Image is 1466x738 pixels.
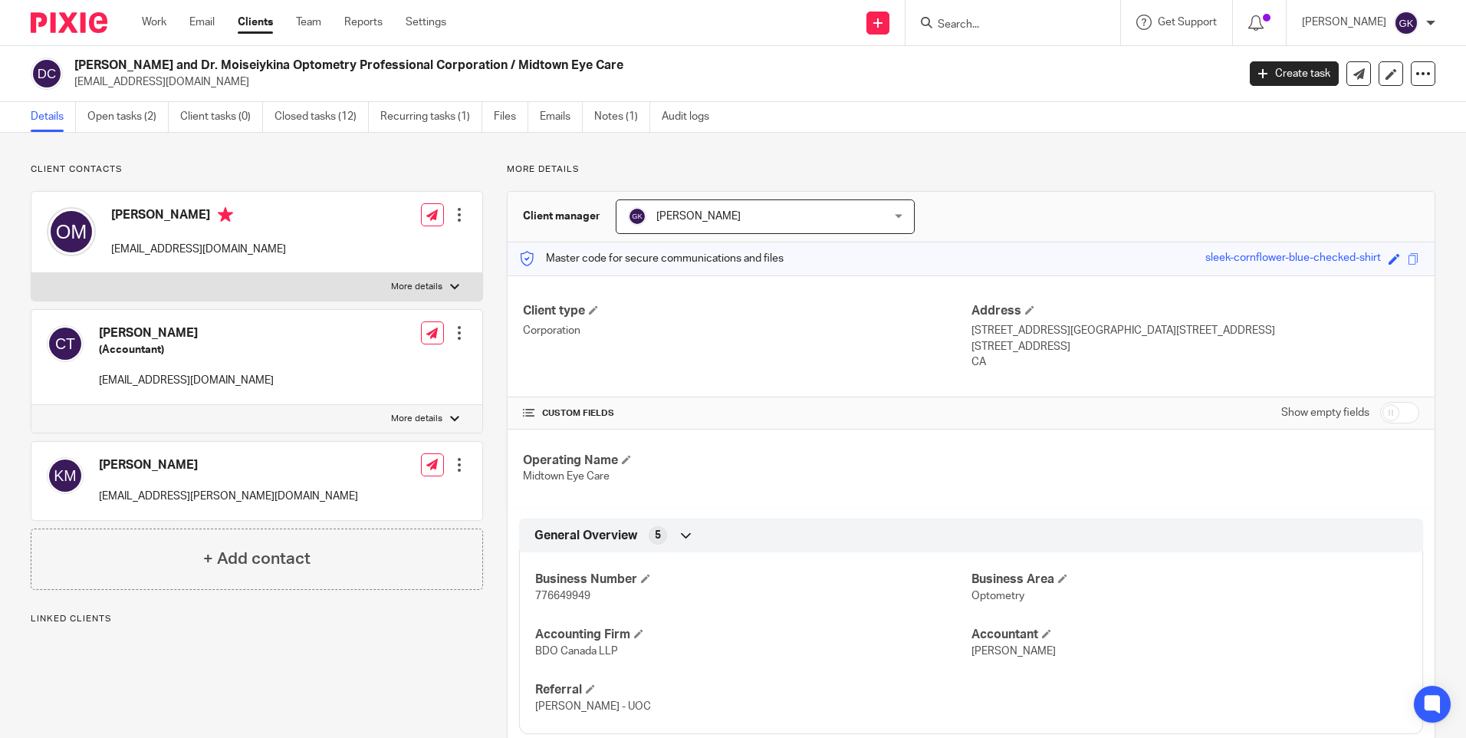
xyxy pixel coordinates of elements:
a: Recurring tasks (1) [380,102,482,132]
h4: Business Number [535,572,971,588]
img: Pixie [31,12,107,33]
a: Audit logs [662,102,721,132]
h4: Address [971,303,1419,319]
span: [PERSON_NAME] - UOC [535,701,651,712]
img: svg%3E [47,207,96,256]
span: 776649949 [535,591,590,601]
h4: [PERSON_NAME] [99,457,358,473]
a: Settings [406,15,446,30]
a: Notes (1) [594,102,650,132]
p: [STREET_ADDRESS] [971,339,1419,354]
p: Client contacts [31,163,483,176]
span: Optometry [971,591,1024,601]
h2: [PERSON_NAME] and Dr. Moiseiykina Optometry Professional Corporation / Midtown Eye Care [74,58,996,74]
p: More details [391,413,442,425]
p: Master code for secure communications and files [519,251,784,266]
p: Linked clients [31,613,483,625]
h4: Business Area [971,572,1407,588]
img: svg%3E [47,457,84,494]
h4: Accountant [971,627,1407,643]
p: [STREET_ADDRESS][GEOGRAPHIC_DATA][STREET_ADDRESS] [971,323,1419,338]
img: svg%3E [628,207,646,226]
h4: + Add contact [203,547,311,571]
a: Details [31,102,76,132]
a: Work [142,15,166,30]
span: 5 [655,528,661,543]
h4: Client type [523,303,971,319]
span: Midtown Eye Care [523,471,610,482]
h4: [PERSON_NAME] [99,325,274,341]
h5: (Accountant) [99,342,274,357]
span: [PERSON_NAME] [971,646,1056,657]
img: svg%3E [31,58,63,90]
span: General Overview [534,528,637,544]
p: [EMAIL_ADDRESS][DOMAIN_NAME] [111,242,286,257]
span: Get Support [1158,17,1217,28]
div: sleek-cornflower-blue-checked-shirt [1205,250,1381,268]
span: BDO Canada LLP [535,646,618,657]
p: [PERSON_NAME] [1302,15,1386,30]
span: [PERSON_NAME] [656,211,741,222]
a: Files [494,102,528,132]
a: Client tasks (0) [180,102,263,132]
p: [EMAIL_ADDRESS][DOMAIN_NAME] [99,373,274,388]
i: Primary [218,207,233,222]
p: [EMAIL_ADDRESS][PERSON_NAME][DOMAIN_NAME] [99,489,358,504]
p: Corporation [523,323,971,338]
a: Closed tasks (12) [274,102,369,132]
img: svg%3E [1394,11,1418,35]
h4: Accounting Firm [535,627,971,643]
img: svg%3E [47,325,84,362]
p: More details [507,163,1435,176]
a: Email [189,15,215,30]
h4: CUSTOM FIELDS [523,407,971,420]
h4: Operating Name [523,453,971,469]
h3: Client manager [523,209,600,224]
a: Emails [540,102,583,132]
a: Reports [344,15,383,30]
input: Search [936,18,1074,32]
p: [EMAIL_ADDRESS][DOMAIN_NAME] [74,74,1227,90]
h4: [PERSON_NAME] [111,207,286,226]
label: Show empty fields [1281,405,1369,420]
a: Create task [1250,61,1339,86]
a: Team [296,15,321,30]
h4: Referral [535,682,971,698]
p: More details [391,281,442,293]
p: CA [971,354,1419,370]
a: Open tasks (2) [87,102,169,132]
a: Clients [238,15,273,30]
